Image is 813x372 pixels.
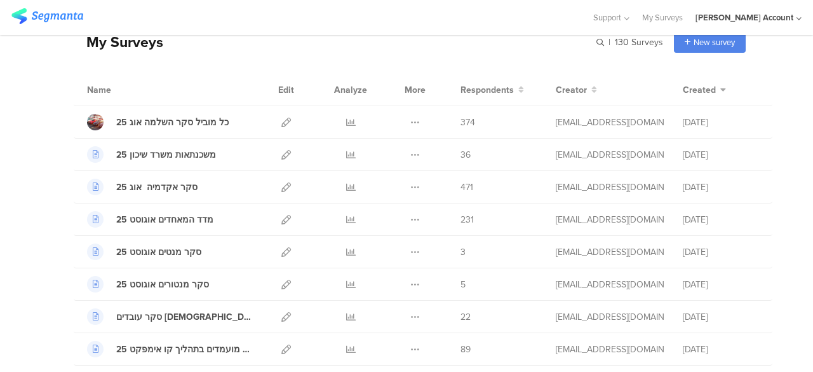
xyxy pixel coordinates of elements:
span: New survey [694,36,735,48]
div: [DATE] [683,148,759,162]
div: More [401,74,429,106]
a: סקר מנטורים אוגוסט 25 [87,276,209,293]
span: Respondents [460,83,514,97]
div: [DATE] [683,181,759,194]
a: סקר עובדים [DEMOGRAPHIC_DATA] שהושמו אוגוסט 25 [87,308,253,325]
div: [DATE] [683,343,759,356]
span: 3 [460,245,466,259]
span: Creator [556,83,587,97]
div: afkar2005@gmail.com [556,213,664,226]
div: afkar2005@gmail.com [556,343,664,356]
span: 89 [460,343,471,356]
button: Created [683,83,726,97]
div: סקר עובדים ערבים שהושמו אוגוסט 25 [116,310,253,324]
span: | [607,36,612,49]
div: [DATE] [683,213,759,226]
div: afkar2005@gmail.com [556,116,664,129]
div: סקר מנטים אוגוסט 25 [116,245,201,259]
a: סקר מועמדים בתהליך קו אימפקט 25 [87,341,253,357]
div: [DATE] [683,310,759,324]
span: 471 [460,181,473,194]
div: [PERSON_NAME] Account [695,11,793,24]
div: afkar2005@gmail.com [556,310,664,324]
a: כל מוביל סקר השלמה אוג 25 [87,114,229,130]
span: 22 [460,310,471,324]
span: 374 [460,116,475,129]
div: Analyze [332,74,370,106]
span: 231 [460,213,474,226]
div: [DATE] [683,245,759,259]
span: 130 Surveys [615,36,663,49]
div: Name [87,83,163,97]
div: [DATE] [683,116,759,129]
span: 5 [460,278,466,291]
div: סקר מנטורים אוגוסט 25 [116,278,209,291]
div: מדד המאחדים אוגוסט 25 [116,213,213,226]
div: משכנתאות משרד שיכון 25 [116,148,216,162]
a: סקר מנטים אוגוסט 25 [87,244,201,260]
div: Edit [272,74,300,106]
span: 36 [460,148,471,162]
a: משכנתאות משרד שיכון 25 [87,146,216,163]
div: סקר מועמדים בתהליך קו אימפקט 25 [116,343,253,356]
div: [DATE] [683,278,759,291]
button: Respondents [460,83,524,97]
span: Created [683,83,716,97]
div: כל מוביל סקר השלמה אוג 25 [116,116,229,129]
div: סקר אקדמיה אוג 25 [116,181,198,194]
a: מדד המאחדים אוגוסט 25 [87,211,213,228]
div: afkar2005@gmail.com [556,278,664,291]
img: segmanta logo [11,8,83,24]
div: afkar2005@gmail.com [556,148,664,162]
a: סקר אקדמיה אוג 25 [87,179,198,195]
div: afkar2005@gmail.com [556,245,664,259]
button: Creator [556,83,597,97]
span: Support [593,11,621,24]
div: My Surveys [74,31,163,53]
div: afkar2005@gmail.com [556,181,664,194]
